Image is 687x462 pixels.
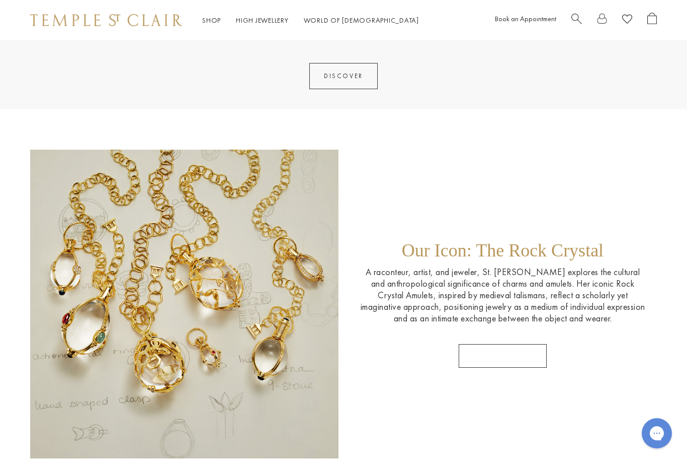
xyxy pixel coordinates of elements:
[304,16,419,25] a: World of [DEMOGRAPHIC_DATA]World of [DEMOGRAPHIC_DATA]
[202,16,221,25] a: ShopShop
[647,13,657,28] a: Open Shopping Bag
[30,14,182,26] img: Temple St. Clair
[571,13,582,28] a: Search
[402,240,604,266] p: Our Icon: The Rock Crystal
[309,63,378,89] a: DISCOVER
[622,13,632,28] a: View Wishlist
[359,266,647,324] p: A raconteur, artist, and jeweler, St. [PERSON_NAME] explores the cultural and anthropological sig...
[236,16,289,25] a: High JewelleryHigh Jewellery
[202,14,419,27] nav: Main navigation
[495,14,556,23] a: Book an Appointment
[637,415,677,452] iframe: Gorgias live chat messenger
[459,344,546,368] a: SHOP AMULETS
